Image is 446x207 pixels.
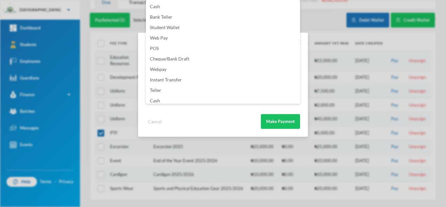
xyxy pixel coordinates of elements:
[150,56,189,61] span: Cheque/Bank Draft
[150,4,160,9] span: Cash
[150,14,172,20] span: Bank Teller
[150,25,180,30] span: Student Wallet
[146,118,164,125] button: Cancel
[150,66,167,72] span: Webpay
[261,114,300,129] button: Make Payment
[150,35,168,41] span: Web Pay
[150,98,160,103] span: Cash
[150,77,182,82] span: Instant Transfer
[150,45,159,51] span: POS
[150,87,161,93] span: Teller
